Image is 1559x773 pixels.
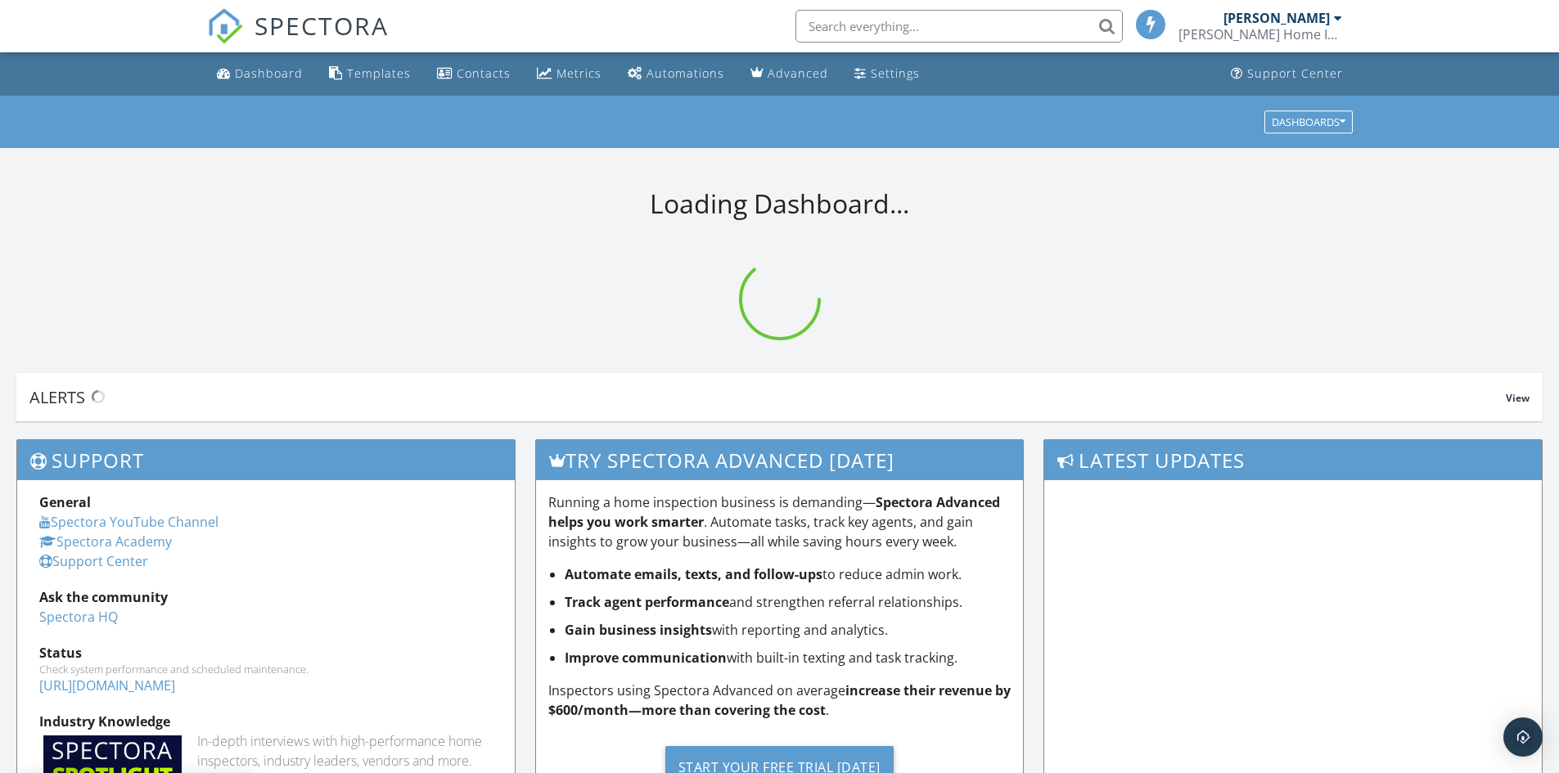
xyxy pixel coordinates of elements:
div: Status [39,643,493,663]
li: to reduce admin work. [565,564,1012,584]
div: Dashboards [1272,116,1345,128]
div: Advanced [768,65,828,81]
div: Industry Knowledge [39,712,493,731]
a: Contacts [430,59,517,89]
strong: Spectora Advanced helps you work smarter [548,493,1000,531]
a: Spectora YouTube Channel [39,513,219,531]
span: SPECTORA [255,8,389,43]
strong: Improve communication [565,649,727,667]
a: Support Center [39,552,148,570]
h3: Support [17,440,515,480]
button: Dashboards [1264,110,1353,133]
a: Settings [848,59,926,89]
input: Search everything... [795,10,1123,43]
div: Alerts [29,386,1506,408]
div: Templates [347,65,411,81]
a: [URL][DOMAIN_NAME] [39,676,175,694]
div: Check system performance and scheduled maintenance. [39,663,493,676]
a: Automations (Basic) [621,59,731,89]
strong: Track agent performance [565,593,729,611]
a: Dashboard [210,59,309,89]
a: Metrics [530,59,608,89]
strong: increase their revenue by $600/month—more than covering the cost [548,681,1011,719]
p: Inspectors using Spectora Advanced on average . [548,681,1012,720]
div: Automations [647,65,724,81]
div: Open Intercom Messenger [1503,717,1543,757]
strong: Gain business insights [565,621,712,639]
div: Settings [871,65,920,81]
div: Support Center [1247,65,1343,81]
div: Dashboard [235,65,303,81]
a: Spectora Academy [39,533,172,551]
img: The Best Home Inspection Software - Spectora [207,8,243,44]
li: with built-in texting and task tracking. [565,648,1012,667]
a: Advanced [744,59,835,89]
span: View [1506,391,1530,405]
div: Ask the community [39,587,493,607]
a: Spectora HQ [39,608,118,626]
li: and strengthen referral relationships. [565,592,1012,612]
strong: General [39,493,91,511]
a: Templates [322,59,417,89]
strong: Automate emails, texts, and follow-ups [565,565,822,583]
div: Contacts [457,65,511,81]
h3: Try spectora advanced [DATE] [536,440,1024,480]
a: SPECTORA [207,22,389,56]
h3: Latest Updates [1044,440,1542,480]
div: [PERSON_NAME] [1223,10,1330,26]
li: with reporting and analytics. [565,620,1012,640]
div: Frisbie Home Inspection [1178,26,1342,43]
div: Metrics [556,65,602,81]
a: Support Center [1224,59,1349,89]
p: Running a home inspection business is demanding— . Automate tasks, track key agents, and gain ins... [548,492,1012,551]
